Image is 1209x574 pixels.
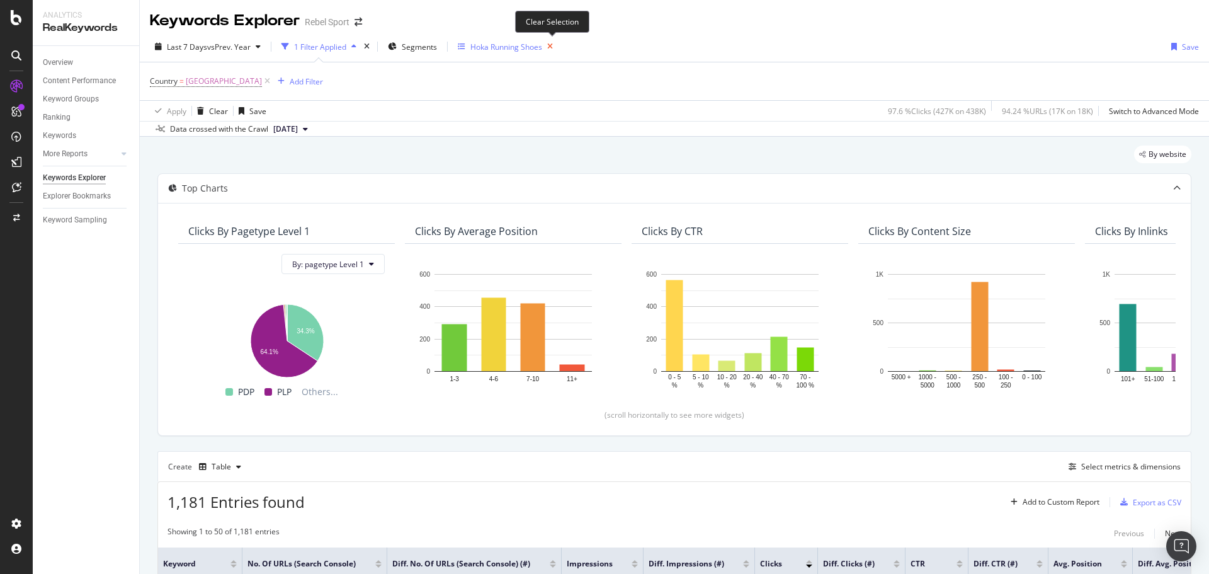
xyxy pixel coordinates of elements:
span: Country [150,76,178,86]
span: Keyword [163,558,212,570]
button: Switch to Advanced Mode [1104,101,1199,121]
div: More Reports [43,147,88,161]
a: Ranking [43,111,130,124]
button: Clear [192,101,228,121]
text: 40 - 70 [769,374,790,381]
span: 1,181 Entries found [167,491,305,512]
div: Top Charts [182,182,228,195]
text: 1000 - [919,374,936,381]
div: Apply [167,106,186,117]
text: 5000 + [892,374,911,381]
div: Clicks By Content Size [868,225,971,238]
span: 2025 Sep. 22nd [273,123,298,135]
button: Next [1165,526,1181,541]
button: 1 Filter Applied [276,37,361,57]
span: [GEOGRAPHIC_DATA] [186,72,262,90]
span: Last 7 Days [167,42,207,52]
div: 97.6 % Clicks ( 427K on 438K ) [888,106,986,117]
span: Segments [402,42,437,52]
span: Clicks [760,558,787,570]
span: vs Prev. Year [207,42,251,52]
svg: A chart. [868,268,1065,390]
div: Select metrics & dimensions [1081,461,1181,472]
span: Avg. Position [1053,558,1102,570]
span: CTR [911,558,938,570]
div: Ranking [43,111,71,124]
span: By website [1149,151,1186,158]
div: Switch to Advanced Mode [1109,106,1199,117]
text: 200 [419,336,430,343]
text: 500 [974,382,985,389]
a: More Reports [43,147,118,161]
text: 0 - 100 [1022,374,1042,381]
span: Diff. Impressions (#) [649,558,724,570]
button: Save [1166,37,1199,57]
div: Clicks By Average Position [415,225,538,238]
text: 400 [419,304,430,311]
text: 7-10 [526,376,539,382]
text: 250 - [972,374,987,381]
div: A chart. [415,268,611,390]
button: Add to Custom Report [1006,492,1099,512]
text: 4-6 [489,376,499,382]
text: 0 [653,368,657,375]
text: 250 [1001,382,1011,389]
span: By: pagetype Level 1 [292,259,364,270]
text: 600 [419,271,430,278]
text: 500 - [946,374,961,381]
div: Add Filter [290,76,323,87]
div: Clear Selection [515,11,589,33]
div: Save [1182,42,1199,52]
text: 100 % [797,382,814,389]
text: 5000 [921,382,935,389]
text: 100 - [999,374,1013,381]
a: Keyword Sampling [43,214,130,227]
text: 1000 [946,382,961,389]
button: Segments [383,37,442,57]
div: Clear [209,106,228,117]
div: Export as CSV [1133,497,1181,508]
text: 200 [646,336,657,343]
text: % [750,382,756,389]
div: Hoka Running Shoes [470,42,542,52]
text: 1K [1103,271,1111,278]
text: 70 - [800,374,810,381]
span: = [179,76,184,86]
text: 20 - 40 [743,374,763,381]
div: arrow-right-arrow-left [355,18,362,26]
text: 64.1% [260,348,278,355]
div: Next [1165,528,1181,539]
div: Keyword Groups [43,93,99,106]
div: Keywords [43,129,76,142]
div: Add to Custom Report [1023,498,1099,506]
div: 1 Filter Applied [294,42,346,52]
text: 400 [646,304,657,311]
svg: A chart. [188,298,385,379]
div: Rebel Sport [305,16,349,28]
a: Overview [43,56,130,69]
div: Save [249,106,266,117]
button: Apply [150,101,186,121]
text: 1-3 [450,376,459,382]
a: Keywords Explorer [43,171,130,185]
a: Keyword Groups [43,93,130,106]
span: Diff. No. of URLs (Search Console) (#) [392,558,531,570]
button: Last 7 DaysvsPrev. Year [150,37,266,57]
div: A chart. [642,268,838,390]
span: No. of URLs (Search Console) [247,558,356,570]
text: 0 [1106,368,1110,375]
span: PDP [238,384,254,399]
div: Analytics [43,10,129,21]
text: 34.3% [297,328,314,335]
text: % [672,382,678,389]
div: Data crossed with the Crawl [170,123,268,135]
text: % [776,382,782,389]
div: Clicks By Inlinks [1095,225,1168,238]
a: Explorer Bookmarks [43,190,130,203]
button: By: pagetype Level 1 [281,254,385,274]
span: Impressions [567,558,613,570]
div: Create [168,457,246,477]
div: Keyword Sampling [43,214,107,227]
